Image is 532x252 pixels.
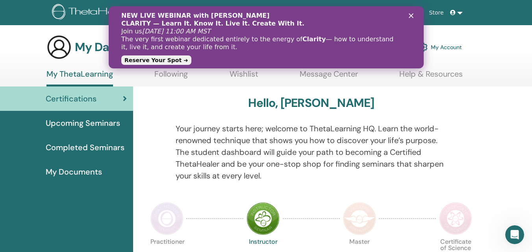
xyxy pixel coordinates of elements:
[217,6,240,20] a: About
[302,6,342,20] a: Certification
[46,93,96,105] span: Certifications
[300,7,308,12] div: Close
[13,49,83,59] a: Reserve Your Spot ➜
[426,6,447,20] a: Store
[399,69,463,85] a: Help & Resources
[109,6,424,68] iframe: Intercom live chat banner
[300,69,358,85] a: Message Center
[240,6,302,20] a: Courses & Seminars
[343,202,376,235] img: Master
[46,166,102,178] span: My Documents
[194,29,217,37] b: Clarity
[230,69,258,85] a: Wishlist
[342,6,391,20] a: Success Stories
[150,202,184,235] img: Practitioner
[46,142,124,153] span: Completed Seminars
[439,202,472,235] img: Certificate of Science
[505,225,524,244] iframe: Intercom live chat
[46,117,120,129] span: Upcoming Seminars
[176,123,447,182] p: Your journey starts here; welcome to ThetaLearning HQ. Learn the world-renowned technique that sh...
[75,40,155,54] h3: My Dashboard
[46,69,113,86] a: My ThetaLearning
[46,35,72,60] img: generic-user-icon.jpg
[247,202,280,235] img: Instructor
[391,6,426,20] a: Resources
[248,96,374,110] h3: Hello, [PERSON_NAME]
[418,39,462,56] a: My Account
[154,69,188,85] a: Following
[52,4,146,22] img: logo.png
